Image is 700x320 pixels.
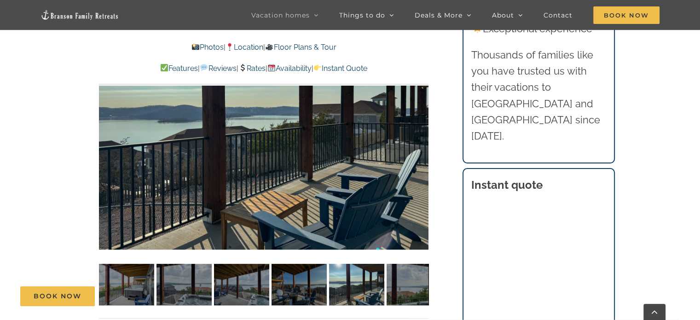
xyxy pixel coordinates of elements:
[200,64,208,71] img: 💬
[99,63,428,75] p: | | | |
[40,10,119,20] img: Branson Family Retreats Logo
[99,41,428,53] p: | |
[313,64,367,73] a: Instant Quote
[226,43,263,52] a: Location
[329,264,384,305] img: 08c-Legends-Pointe-vacation-home-rental-Table-Rock-Lake-scaled.jpg-nggid042372-ngg0dyn-120x90-00f...
[314,64,321,71] img: 👉
[339,12,385,18] span: Things to do
[99,264,154,305] img: Legends-Pointe-vacation-home-rental-Table-Rock-Lake-hot-tub-2003-scaled.jpg-nggid042695-ngg0dyn-1...
[492,12,514,18] span: About
[160,64,198,73] a: Features
[471,47,606,144] p: Thousands of families like you have trusted us with their vacations to [GEOGRAPHIC_DATA] and [GEO...
[34,292,81,300] span: Book Now
[192,43,199,51] img: 📸
[267,64,312,73] a: Availability
[239,64,246,71] img: 💲
[272,264,327,305] img: 08b-Legends-Pointe-vacation-home-rental-Table-Rock-Lake-scaled.jpg-nggid042371-ngg0dyn-120x90-00f...
[238,64,266,73] a: Rates
[387,264,442,305] img: Legends-Pointe-vacation-home-rental-Table-Rock-Lake-hot-tub-2005-scaled.jpg-nggid042697-ngg0dyn-1...
[191,43,224,52] a: Photos
[200,64,236,73] a: Reviews
[226,43,233,51] img: 📍
[266,43,273,51] img: 🎥
[415,12,463,18] span: Deals & More
[251,12,310,18] span: Vacation homes
[593,6,660,24] span: Book Now
[471,179,543,192] strong: Instant quote
[268,64,275,71] img: 📆
[161,64,168,71] img: ✅
[20,286,95,306] a: Book Now
[265,43,336,52] a: Floor Plans & Tour
[156,264,212,305] img: Legends-Pointe-vacation-home-rental-Table-Rock-Lake-hot-tub-2004-scaled.jpg-nggid042696-ngg0dyn-1...
[544,12,573,18] span: Contact
[214,264,269,305] img: Legends-Pointe-vacation-home-rental-Table-Rock-Lake-hot-tub-2002-scaled.jpg-nggid042694-ngg0dyn-1...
